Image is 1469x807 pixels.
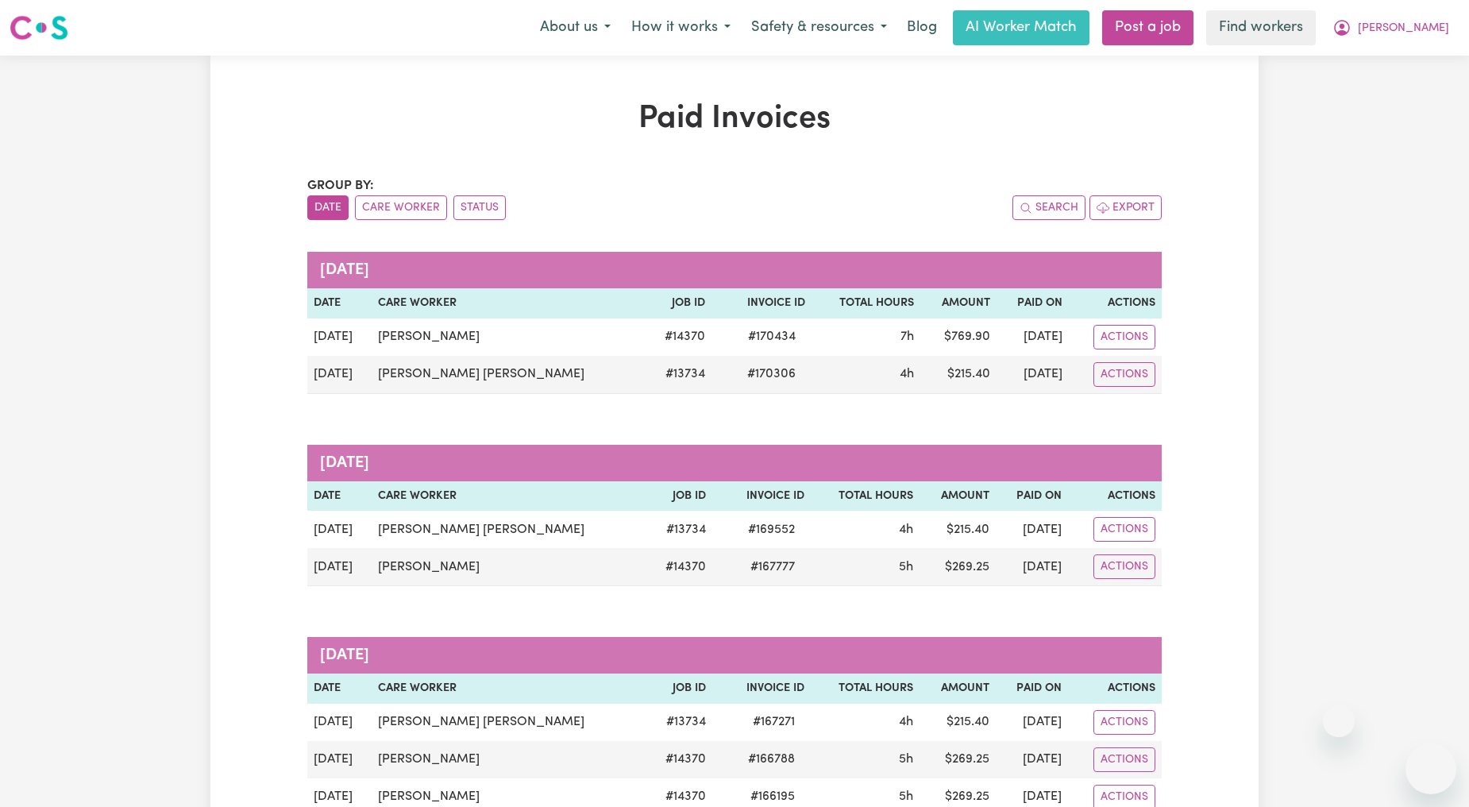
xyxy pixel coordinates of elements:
td: $ 215.40 [920,511,996,548]
td: [PERSON_NAME] [372,319,645,356]
span: 5 hours [899,790,913,803]
td: $ 769.90 [920,319,997,356]
caption: [DATE] [307,252,1162,288]
td: [DATE] [996,548,1068,586]
th: Job ID [646,674,712,704]
td: [DATE] [307,356,372,394]
td: [DATE] [307,741,372,778]
th: Paid On [997,288,1069,319]
th: Amount [920,288,997,319]
caption: [DATE] [307,637,1162,674]
button: Actions [1093,710,1155,735]
button: Actions [1093,747,1155,772]
th: Actions [1068,481,1162,512]
td: [DATE] [307,704,372,741]
td: # 14370 [645,319,711,356]
td: [DATE] [997,319,1069,356]
button: My Account [1322,11,1459,44]
span: # 166195 [741,787,804,806]
button: Actions [1093,554,1155,579]
td: [PERSON_NAME] [PERSON_NAME] [372,511,646,548]
th: Date [307,288,372,319]
th: Date [307,674,372,704]
th: Total Hours [811,674,920,704]
span: # 167271 [743,712,804,732]
span: 5 hours [899,753,913,766]
caption: [DATE] [307,445,1162,481]
a: Careseekers logo [10,10,68,46]
span: [PERSON_NAME] [1358,20,1449,37]
button: Search [1012,195,1085,220]
td: $ 269.25 [920,548,996,586]
th: Care Worker [372,674,646,704]
button: About us [530,11,621,44]
th: Actions [1069,288,1162,319]
td: $ 215.40 [920,356,997,394]
th: Invoice ID [711,288,812,319]
td: [PERSON_NAME] [PERSON_NAME] [372,356,645,394]
td: $ 269.25 [920,741,996,778]
span: 5 hours [899,561,913,573]
td: [DATE] [996,511,1068,548]
td: [DATE] [307,511,372,548]
th: Care Worker [372,288,645,319]
span: # 170434 [738,327,805,346]
th: Amount [920,481,996,512]
img: Careseekers logo [10,14,68,42]
button: Actions [1093,325,1155,349]
td: [PERSON_NAME] [PERSON_NAME] [372,704,646,741]
th: Paid On [996,674,1068,704]
td: # 14370 [646,548,712,586]
th: Invoice ID [712,481,811,512]
a: Find workers [1206,10,1316,45]
iframe: Close message [1323,705,1355,737]
td: $ 215.40 [920,704,996,741]
th: Total Hours [812,288,920,319]
span: 4 hours [900,368,914,380]
th: Actions [1068,674,1162,704]
a: AI Worker Match [953,10,1089,45]
span: # 170306 [738,365,805,384]
button: sort invoices by care worker [355,195,447,220]
th: Date [307,481,372,512]
td: [DATE] [996,741,1068,778]
button: Export [1089,195,1162,220]
span: Group by: [307,180,374,192]
a: Blog [897,10,947,45]
button: How it works [621,11,741,44]
button: sort invoices by paid status [453,195,506,220]
span: # 167777 [741,558,804,577]
td: # 13734 [645,356,711,394]
span: 4 hours [899,523,913,536]
td: [PERSON_NAME] [372,741,646,778]
td: # 14370 [646,741,712,778]
td: # 13734 [646,511,712,548]
td: [DATE] [307,548,372,586]
span: # 166788 [738,750,804,769]
td: [DATE] [307,319,372,356]
button: sort invoices by date [307,195,349,220]
th: Care Worker [372,481,646,512]
button: Actions [1093,362,1155,387]
span: 7 hours [900,330,914,343]
td: [DATE] [997,356,1069,394]
span: # 169552 [738,520,804,539]
th: Paid On [996,481,1068,512]
span: 4 hours [899,716,913,728]
button: Actions [1093,517,1155,542]
td: [DATE] [996,704,1068,741]
th: Total Hours [811,481,920,512]
th: Invoice ID [712,674,811,704]
td: # 13734 [646,704,712,741]
th: Job ID [645,288,711,319]
th: Amount [920,674,996,704]
th: Job ID [646,481,712,512]
iframe: Button to launch messaging window [1405,743,1456,794]
a: Post a job [1102,10,1193,45]
td: [PERSON_NAME] [372,548,646,586]
h1: Paid Invoices [307,100,1162,138]
button: Safety & resources [741,11,897,44]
